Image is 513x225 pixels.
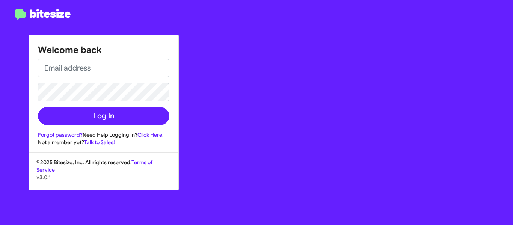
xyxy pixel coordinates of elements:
input: Email address [38,59,169,77]
a: Click Here! [137,131,164,138]
div: Need Help Logging In? [38,131,169,139]
p: v3.0.1 [36,174,171,181]
button: Log In [38,107,169,125]
a: Talk to Sales! [84,139,115,146]
div: Not a member yet? [38,139,169,146]
h1: Welcome back [38,44,169,56]
a: Forgot password? [38,131,83,138]
div: © 2025 Bitesize, Inc. All rights reserved. [29,159,178,190]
